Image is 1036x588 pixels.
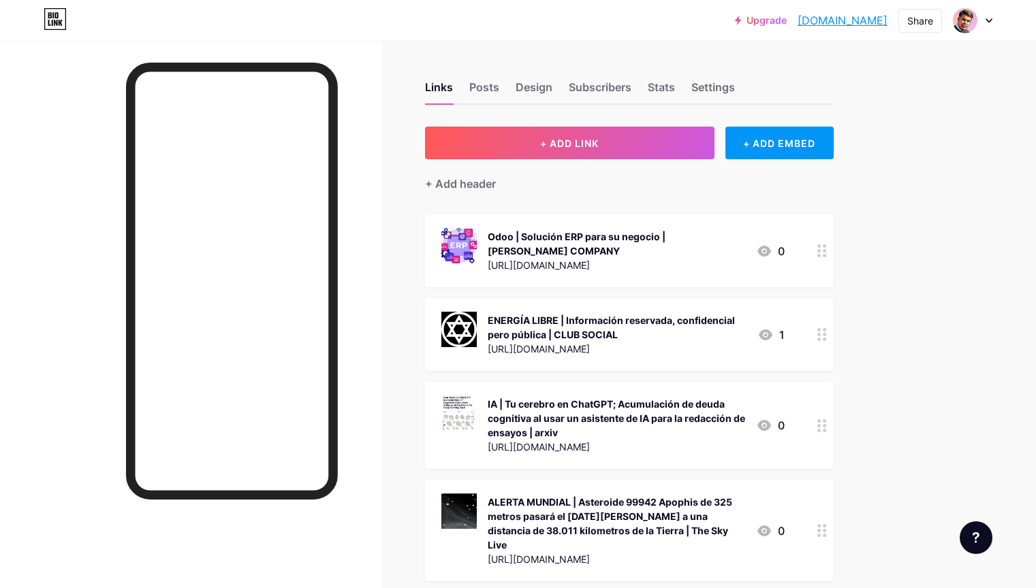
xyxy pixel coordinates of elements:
div: 0 [756,417,785,434]
img: ALERTA MUNDIAL | Asteroide 99942 Apophis de 325 metros pasará el viernes 13 de abril de 2029 a un... [441,493,477,529]
div: Stats [648,79,675,103]
div: Subscribers [569,79,631,103]
div: [URL][DOMAIN_NAME] [488,552,745,566]
img: Odoo | Solución ERP para su negocio | ALTAMIRANDA COMPANY [441,228,477,263]
div: IA | Tu cerebro en ChatGPT; Acumulación de deuda cognitiva al usar un asistente de IA para la red... [488,397,745,440]
a: Upgrade [735,15,787,26]
div: ENERGÍA LIBRE | Información reservada, confidencial pero pública | CLUB SOCIAL [488,313,747,342]
div: [URL][DOMAIN_NAME] [488,440,745,454]
span: + ADD LINK [540,137,599,149]
div: [URL][DOMAIN_NAME] [488,342,747,356]
div: Posts [469,79,499,103]
div: Design [516,79,552,103]
div: 0 [756,243,785,259]
div: + ADD EMBED [725,127,834,159]
div: Settings [691,79,735,103]
img: cesarpinto [952,7,978,33]
div: ALERTA MUNDIAL | Asteroide 99942 Apophis de 325 metros pasará el [DATE][PERSON_NAME] a una distan... [488,495,745,552]
div: Share [907,14,933,28]
div: 1 [757,327,785,343]
div: + Add header [425,176,496,192]
button: + ADD LINK [425,127,715,159]
img: IA | Tu cerebro en ChatGPT; Acumulación de deuda cognitiva al usar un asistente de IA para la red... [441,395,477,431]
a: [DOMAIN_NAME] [798,12,888,29]
div: 0 [756,523,785,539]
div: Links [425,79,453,103]
div: [URL][DOMAIN_NAME] [488,258,745,272]
div: Odoo | Solución ERP para su negocio | [PERSON_NAME] COMPANY [488,229,745,258]
img: ENERGÍA LIBRE | Información reservada, confidencial pero pública | CLUB SOCIAL [441,312,477,347]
